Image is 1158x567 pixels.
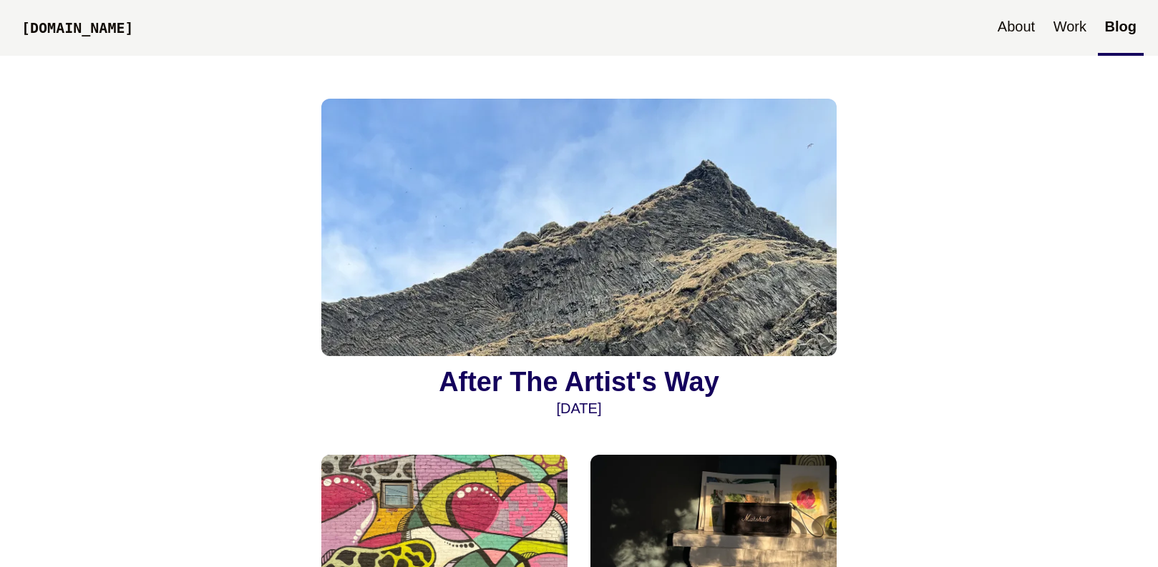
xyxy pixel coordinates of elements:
a: After The Artist's Way [DATE] [321,99,837,420]
h4: After The Artist's Way [321,369,837,396]
time: [DATE] [557,400,602,416]
a: [DOMAIN_NAME] [14,5,141,54]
